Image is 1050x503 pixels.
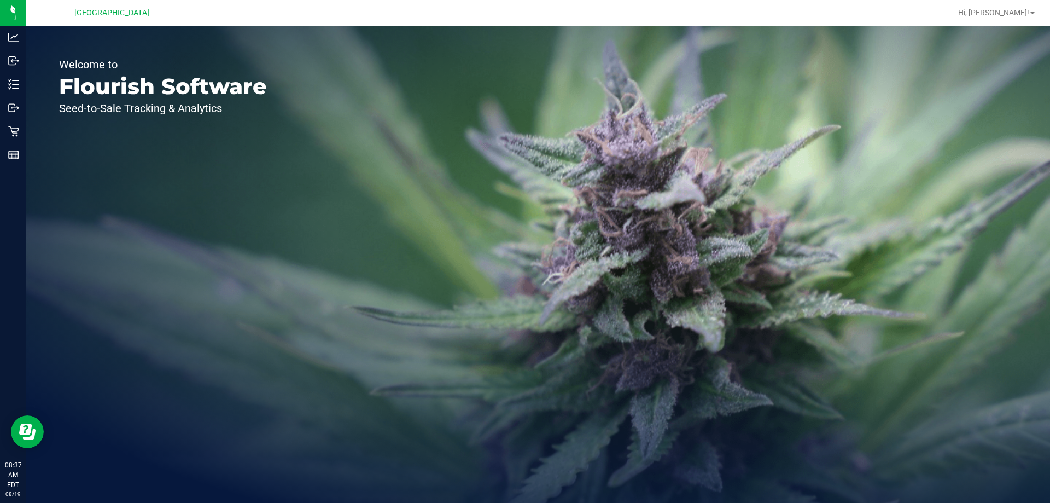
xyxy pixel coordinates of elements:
p: Seed-to-Sale Tracking & Analytics [59,103,267,114]
inline-svg: Retail [8,126,19,137]
p: 08:37 AM EDT [5,460,21,490]
inline-svg: Outbound [8,102,19,113]
inline-svg: Analytics [8,32,19,43]
span: [GEOGRAPHIC_DATA] [74,8,149,18]
p: 08/19 [5,490,21,498]
span: Hi, [PERSON_NAME]! [958,8,1029,17]
p: Flourish Software [59,76,267,97]
inline-svg: Inbound [8,55,19,66]
inline-svg: Inventory [8,79,19,90]
inline-svg: Reports [8,149,19,160]
iframe: Resource center [11,415,44,448]
p: Welcome to [59,59,267,70]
